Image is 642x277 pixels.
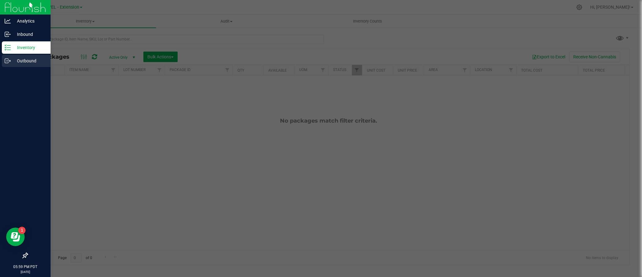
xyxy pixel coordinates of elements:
inline-svg: Inventory [5,44,11,51]
p: Inventory [11,44,48,51]
p: [DATE] [3,270,48,274]
inline-svg: Inbound [5,31,11,37]
iframe: Resource center unread badge [18,227,26,234]
iframe: Resource center [6,228,25,246]
inline-svg: Outbound [5,58,11,64]
p: Outbound [11,57,48,65]
p: 05:59 PM PDT [3,264,48,270]
p: Inbound [11,31,48,38]
inline-svg: Analytics [5,18,11,24]
p: Analytics [11,17,48,25]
